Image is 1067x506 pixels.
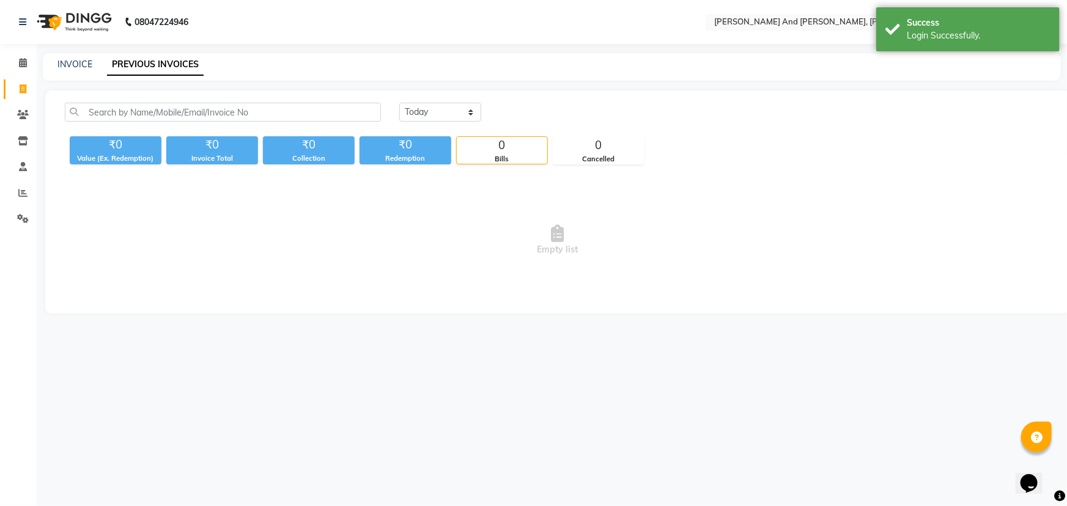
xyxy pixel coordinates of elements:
div: Value (Ex. Redemption) [70,153,161,164]
div: Success [907,16,1050,29]
div: Cancelled [553,154,644,164]
b: 08047224946 [135,5,188,39]
div: ₹0 [70,136,161,153]
input: Search by Name/Mobile/Email/Invoice No [65,103,381,122]
div: ₹0 [360,136,451,153]
div: 0 [457,137,547,154]
div: Redemption [360,153,451,164]
img: logo [31,5,115,39]
div: ₹0 [263,136,355,153]
iframe: chat widget [1016,457,1055,494]
div: Login Successfully. [907,29,1050,42]
div: Invoice Total [166,153,258,164]
div: 0 [553,137,644,154]
a: PREVIOUS INVOICES [107,54,204,76]
a: INVOICE [57,59,92,70]
span: Empty list [65,179,1050,301]
div: Bills [457,154,547,164]
div: Collection [263,153,355,164]
div: ₹0 [166,136,258,153]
